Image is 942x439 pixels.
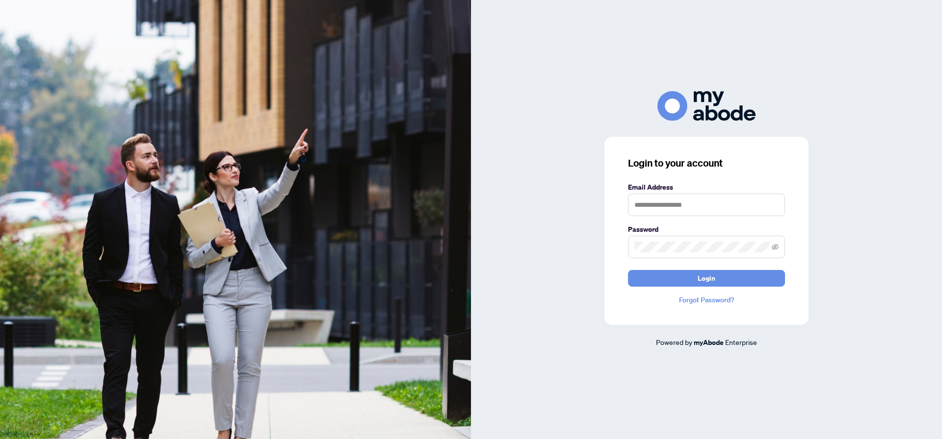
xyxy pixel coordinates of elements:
[628,294,785,305] a: Forgot Password?
[628,156,785,170] h3: Login to your account
[628,270,785,287] button: Login
[694,337,724,348] a: myAbode
[772,244,779,250] span: eye-invisible
[698,270,715,286] span: Login
[628,224,785,235] label: Password
[657,91,756,121] img: ma-logo
[725,338,757,346] span: Enterprise
[628,182,785,193] label: Email Address
[656,338,692,346] span: Powered by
